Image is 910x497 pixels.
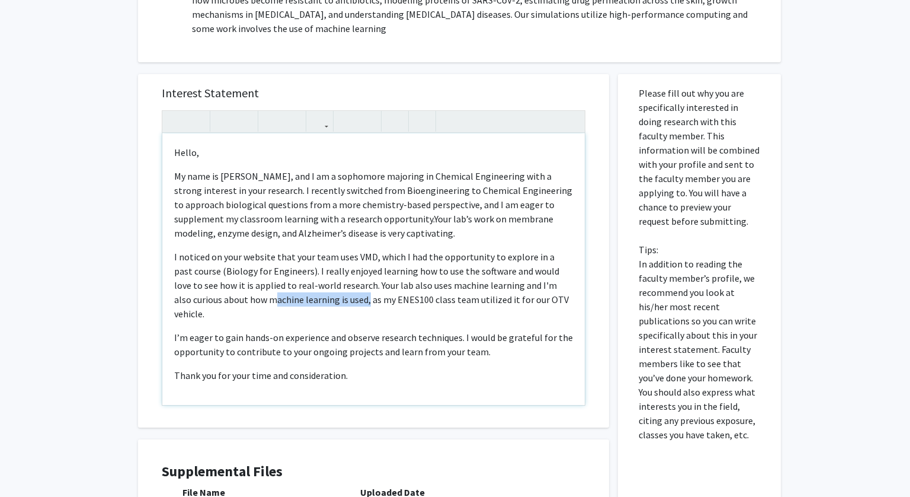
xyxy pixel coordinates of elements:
[186,111,207,132] button: Redo (Ctrl + Y)
[162,463,585,480] h4: Supplemental Files
[357,111,378,132] button: Ordered list
[174,368,573,383] p: Thank you for your time and consideration.
[261,111,282,132] button: Superscript
[213,111,234,132] button: Strong (Ctrl + B)
[412,111,432,132] button: Insert horizontal rule
[384,111,405,132] button: Remove format
[234,111,255,132] button: Emphasis (Ctrl + I)
[165,111,186,132] button: Undo (Ctrl + Z)
[174,250,573,321] p: I noticed on your website that your team uses VMD, which I had the opportunity to explore in a pa...
[174,145,573,160] p: Hello,
[9,444,50,488] iframe: Chat
[162,133,585,405] div: Note to users with screen readers: Please press Alt+0 or Option+0 to deactivate our accessibility...
[162,86,585,100] h5: Interest Statement
[174,169,573,240] p: My name is [PERSON_NAME], and I am a sophomore majoring in Chemical Engineering with a strong int...
[309,111,330,132] button: Link
[282,111,303,132] button: Subscript
[561,111,582,132] button: Fullscreen
[639,86,760,442] p: Please fill out why you are specifically interested in doing research with this faculty member. T...
[337,111,357,132] button: Unordered list
[174,330,573,359] p: I’m eager to gain hands-on experience and observe research techniques. I would be grateful for th...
